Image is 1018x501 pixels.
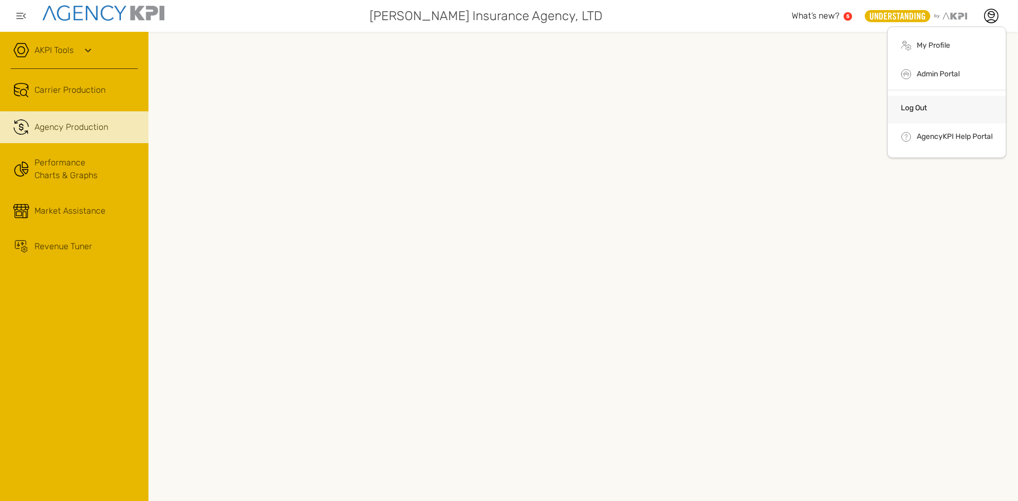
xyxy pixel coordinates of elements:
span: Revenue Tuner [34,240,92,253]
text: 5 [846,13,849,19]
a: Log Out [901,103,927,112]
span: [PERSON_NAME] Insurance Agency, LTD [370,6,602,25]
span: Carrier Production [34,84,106,96]
a: AgencyKPI Help Portal [917,132,993,141]
span: Agency Production [34,121,108,134]
a: AKPI Tools [34,44,74,57]
a: My Profile [917,41,950,50]
img: agencykpi-logo-550x69-2d9e3fa8.png [42,5,164,21]
span: Market Assistance [34,205,106,217]
a: 5 [844,12,852,21]
span: What’s new? [792,11,839,21]
a: Admin Portal [917,69,960,78]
